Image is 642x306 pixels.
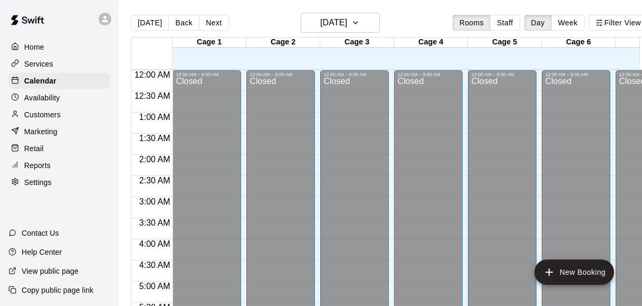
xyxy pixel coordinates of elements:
div: 12:00 AM – 9:00 AM [323,72,386,77]
span: 12:00 AM [132,70,173,79]
a: Settings [8,174,110,190]
p: Retail [24,143,44,154]
span: 5:00 AM [137,282,173,291]
button: add [534,259,614,285]
a: Home [8,39,110,55]
p: Contact Us [22,228,59,238]
span: 12:30 AM [132,91,173,100]
p: Availability [24,92,60,103]
span: 2:00 AM [137,155,173,164]
div: 12:00 AM – 9:00 AM [176,72,238,77]
p: Home [24,42,44,52]
span: 1:00 AM [137,113,173,122]
button: Staff [490,15,520,31]
div: Cage 2 [246,38,320,48]
button: [DATE] [301,13,380,33]
a: Marketing [8,124,110,140]
div: Cage 1 [173,38,246,48]
p: Copy public page link [22,285,93,295]
span: 3:30 AM [137,218,173,227]
div: Cage 3 [320,38,394,48]
span: 2:30 AM [137,176,173,185]
a: Availability [8,90,110,106]
p: Reports [24,160,51,171]
a: Customers [8,107,110,123]
button: Week [551,15,584,31]
span: 3:00 AM [137,197,173,206]
div: Cage 6 [542,38,616,48]
div: 12:00 AM – 9:00 AM [397,72,459,77]
p: Help Center [22,247,62,257]
h6: [DATE] [320,15,347,30]
div: Cage 4 [394,38,468,48]
p: View public page [22,266,79,276]
div: 12:00 AM – 9:00 AM [471,72,533,77]
span: 4:30 AM [137,261,173,270]
p: Marketing [24,126,58,137]
p: Calendar [24,76,56,86]
p: Services [24,59,53,69]
a: Services [8,56,110,72]
a: Retail [8,141,110,156]
p: Customers [24,109,61,120]
div: 12:00 AM – 9:00 AM [545,72,607,77]
p: Settings [24,177,52,188]
button: [DATE] [131,15,169,31]
button: Day [524,15,552,31]
a: Calendar [8,73,110,89]
div: 12:00 AM – 9:00 AM [250,72,312,77]
button: Back [168,15,199,31]
span: 4:00 AM [137,239,173,248]
a: Reports [8,157,110,173]
button: Rooms [453,15,491,31]
span: 1:30 AM [137,134,173,143]
div: Cage 5 [468,38,542,48]
button: Next [199,15,228,31]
